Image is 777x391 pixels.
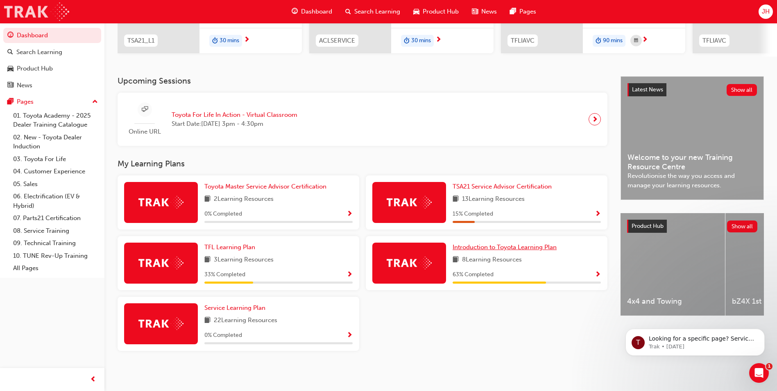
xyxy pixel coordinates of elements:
a: 02. New - Toyota Dealer Induction [10,131,101,153]
span: duration-icon [596,36,601,46]
span: prev-icon [90,375,96,385]
h3: My Learning Plans [118,159,607,168]
span: book-icon [204,316,211,326]
span: pages-icon [510,7,516,17]
span: guage-icon [7,32,14,39]
span: Toyota Master Service Advisor Certification [204,183,326,190]
span: sessionType_ONLINE_URL-icon [142,105,148,115]
a: Product Hub [3,61,101,76]
span: Online URL [124,127,165,136]
span: Show Progress [595,211,601,218]
iframe: Intercom notifications message [613,311,777,369]
span: next-icon [642,36,648,44]
button: Show Progress [347,330,353,341]
span: Revolutionise the way you access and manage your learning resources. [627,171,757,190]
iframe: Intercom live chat [749,363,769,383]
span: Search Learning [354,7,400,16]
span: book-icon [204,255,211,265]
button: Show all [727,221,758,232]
a: 01. Toyota Academy - 2025 Dealer Training Catalogue [10,109,101,131]
a: car-iconProduct Hub [407,3,465,20]
span: TFLIAVC [511,36,535,45]
a: Online URLToyota For Life In Action - Virtual ClassroomStart Date:[DATE] 3pm - 4:30pm [124,99,601,140]
h3: Upcoming Sessions [118,76,607,86]
span: calendar-icon [634,36,638,46]
button: Show Progress [347,270,353,280]
img: Trak [4,2,69,21]
span: news-icon [7,82,14,89]
span: Start Date: [DATE] 3pm - 4:30pm [172,119,297,129]
span: car-icon [413,7,419,17]
a: 4x4 and Towing [621,213,725,316]
button: Pages [3,94,101,109]
span: duration-icon [404,36,410,46]
img: Trak [138,317,183,330]
a: Latest NewsShow all [627,83,757,96]
span: Toyota For Life In Action - Virtual Classroom [172,110,297,120]
a: Product HubShow all [627,220,757,233]
img: Trak [387,196,432,209]
span: book-icon [453,255,459,265]
span: 90 mins [603,36,623,45]
a: Toyota Master Service Advisor Certification [204,182,330,191]
span: JH [762,7,770,16]
span: 30 mins [220,36,239,45]
button: Show Progress [595,270,601,280]
a: Latest NewsShow allWelcome to your new Training Resource CentreRevolutionise the way you access a... [621,76,764,200]
span: Product Hub [632,223,664,230]
span: TFLIAVC [702,36,726,45]
span: 15 % Completed [453,209,493,219]
span: search-icon [7,49,13,56]
a: Service Learning Plan [204,303,269,313]
a: news-iconNews [465,3,503,20]
span: News [481,7,497,16]
div: Product Hub [17,64,53,73]
img: Trak [387,257,432,269]
span: 0 % Completed [204,331,242,340]
a: 08. Service Training [10,225,101,237]
span: next-icon [435,36,442,44]
a: search-iconSearch Learning [339,3,407,20]
span: 33 % Completed [204,270,245,280]
span: TSA21_L1 [127,36,154,45]
span: guage-icon [292,7,298,17]
span: next-icon [592,114,598,125]
button: Show Progress [347,209,353,219]
a: 09. Technical Training [10,237,101,250]
a: 03. Toyota For Life [10,153,101,166]
span: Introduction to Toyota Learning Plan [453,243,557,251]
span: 30 mins [411,36,431,45]
a: 10. TUNE Rev-Up Training [10,250,101,262]
span: Pages [519,7,536,16]
span: 1 [766,363,772,370]
a: pages-iconPages [503,3,543,20]
button: Show all [727,84,757,96]
span: book-icon [453,194,459,205]
span: pages-icon [7,98,14,106]
a: guage-iconDashboard [285,3,339,20]
a: 07. Parts21 Certification [10,212,101,225]
a: News [3,78,101,93]
span: ACLSERVICE [319,36,355,45]
span: 3 Learning Resources [214,255,274,265]
span: 22 Learning Resources [214,316,277,326]
span: news-icon [472,7,478,17]
a: All Pages [10,262,101,275]
span: Show Progress [347,211,353,218]
span: 2 Learning Resources [214,194,274,205]
span: Product Hub [423,7,459,16]
span: Dashboard [301,7,332,16]
a: 04. Customer Experience [10,165,101,178]
span: duration-icon [212,36,218,46]
span: car-icon [7,65,14,73]
span: Show Progress [347,271,353,279]
a: TFL Learning Plan [204,243,258,252]
span: Show Progress [347,332,353,339]
span: book-icon [204,194,211,205]
span: 63 % Completed [453,270,494,280]
a: 06. Electrification (EV & Hybrid) [10,190,101,212]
